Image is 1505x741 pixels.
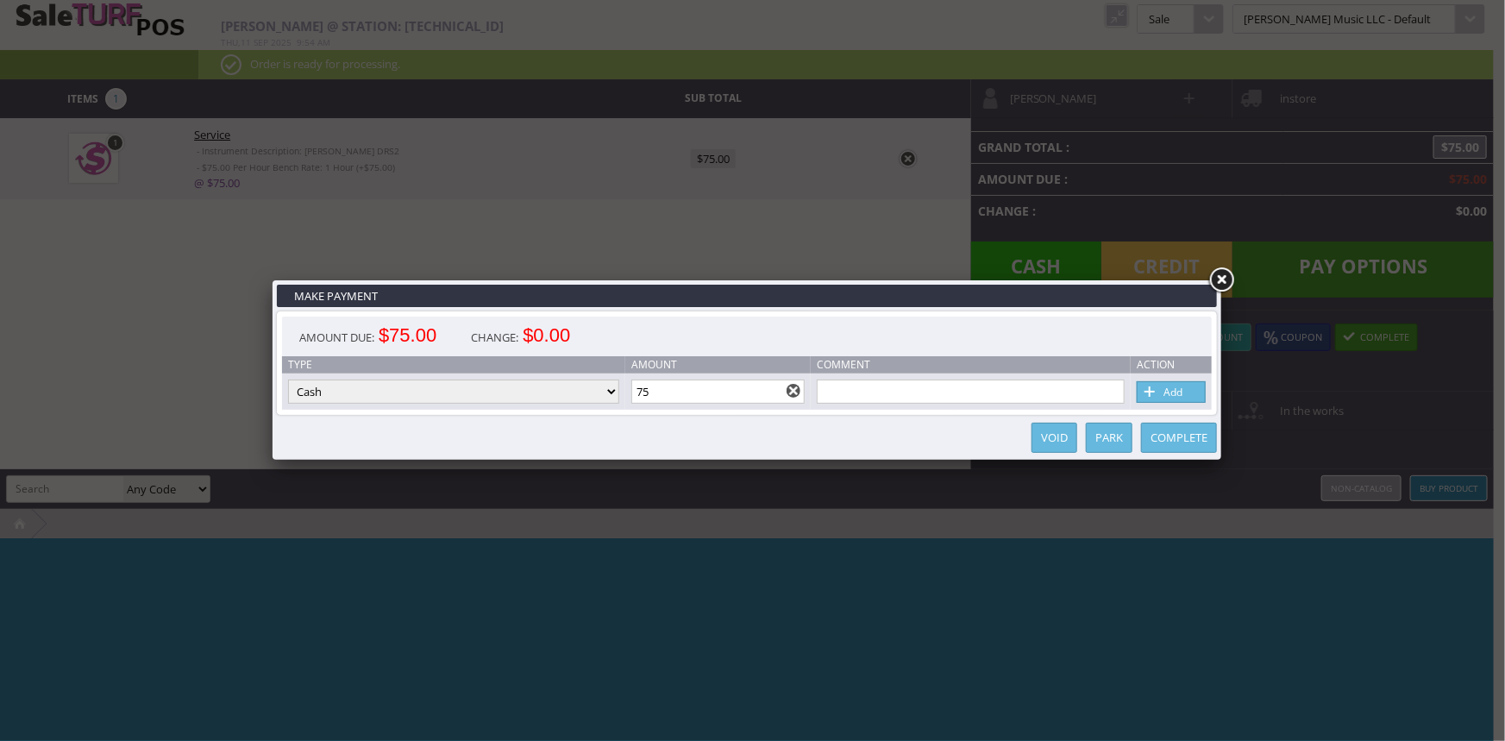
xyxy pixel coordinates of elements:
[625,356,812,374] td: Amount
[454,317,587,356] div: Change:
[277,285,1217,307] h3: Make Payment
[817,357,870,372] span: Comment
[1141,423,1217,453] a: Complete
[523,328,570,343] span: $0.00
[1032,423,1077,453] a: Void
[1131,356,1212,374] td: Action
[1206,265,1237,296] a: Close
[379,328,436,343] span: $75.00
[1137,381,1206,403] a: Add
[282,356,625,374] td: Type
[282,317,454,356] div: Amount Due:
[1086,423,1132,453] a: Park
